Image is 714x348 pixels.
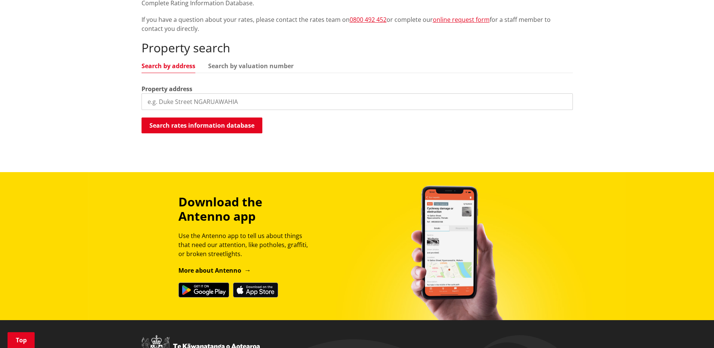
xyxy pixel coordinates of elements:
[142,41,573,55] h2: Property search
[679,316,706,343] iframe: Messenger Launcher
[142,118,262,133] button: Search rates information database
[233,282,278,298] img: Download on the App Store
[142,63,195,69] a: Search by address
[142,84,192,93] label: Property address
[178,282,229,298] img: Get it on Google Play
[142,93,573,110] input: e.g. Duke Street NGARUAWAHIA
[433,15,490,24] a: online request form
[178,231,315,258] p: Use the Antenno app to tell us about things that need our attention, like potholes, graffiti, or ...
[178,266,251,275] a: More about Antenno
[142,15,573,33] p: If you have a question about your rates, please contact the rates team on or complete our for a s...
[178,195,315,224] h3: Download the Antenno app
[8,332,35,348] a: Top
[350,15,387,24] a: 0800 492 452
[208,63,294,69] a: Search by valuation number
